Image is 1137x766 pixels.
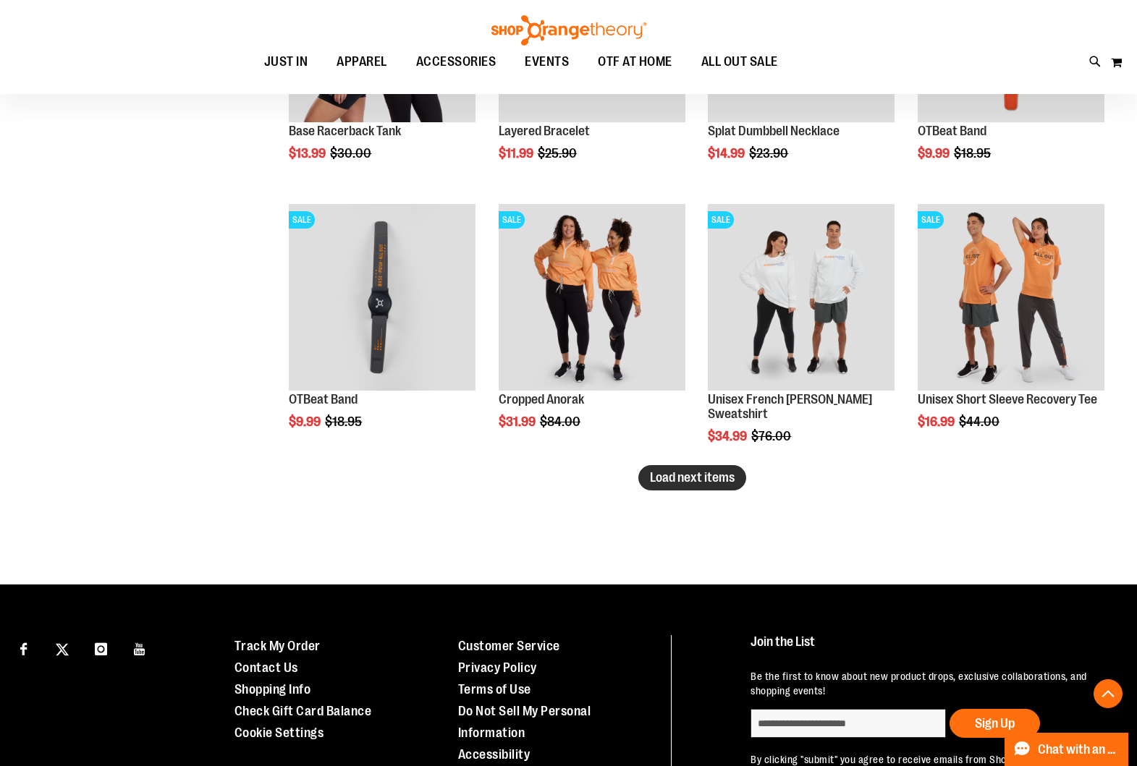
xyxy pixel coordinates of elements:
[918,124,986,138] a: OTBeat Band
[289,146,328,161] span: $13.99
[289,414,323,429] span: $9.99
[282,197,483,466] div: product
[499,414,538,429] span: $31.99
[337,46,387,78] span: APPAREL
[708,204,895,393] a: Unisex French Terry Crewneck Sweatshirt primary imageSALE
[708,429,749,443] span: $34.99
[751,669,1108,698] p: Be the first to know about new product drops, exclusive collaborations, and shopping events!
[751,635,1108,662] h4: Join the List
[708,204,895,391] img: Unisex French Terry Crewneck Sweatshirt primary image
[499,211,525,229] span: SALE
[918,204,1104,391] img: Unisex Short Sleeve Recovery Tee primary image
[918,392,1097,407] a: Unisex Short Sleeve Recovery Tee
[330,146,373,161] span: $30.00
[910,197,1112,466] div: product
[918,211,944,229] span: SALE
[289,211,315,229] span: SALE
[918,204,1104,393] a: Unisex Short Sleeve Recovery Tee primary imageSALE
[598,46,672,78] span: OTF AT HOME
[325,414,364,429] span: $18.95
[749,146,790,161] span: $23.90
[499,204,685,391] img: Cropped Anorak primary image
[264,46,308,78] span: JUST IN
[538,146,579,161] span: $25.90
[525,46,569,78] span: EVENTS
[701,197,902,480] div: product
[491,197,693,466] div: product
[11,635,36,660] a: Visit our Facebook page
[708,124,840,138] a: Splat Dumbbell Necklace
[458,660,537,675] a: Privacy Policy
[1005,733,1129,766] button: Chat with an Expert
[458,682,531,697] a: Terms of Use
[289,204,475,391] img: OTBeat Band
[234,639,321,653] a: Track My Order
[489,15,648,46] img: Shop Orangetheory
[499,146,536,161] span: $11.99
[289,124,401,138] a: Base Racerback Tank
[638,465,746,490] button: Load next items
[918,146,952,161] span: $9.99
[234,725,324,740] a: Cookie Settings
[540,414,583,429] span: $84.00
[650,470,735,485] span: Load next items
[416,46,496,78] span: ACCESSORIES
[56,643,69,656] img: Twitter
[954,146,993,161] span: $18.95
[499,204,685,393] a: Cropped Anorak primary imageSALE
[234,682,311,697] a: Shopping Info
[959,414,1002,429] span: $44.00
[127,635,153,660] a: Visit our Youtube page
[975,716,1015,731] span: Sign Up
[289,392,358,407] a: OTBeat Band
[50,635,75,660] a: Visit our X page
[708,211,734,229] span: SALE
[708,392,872,421] a: Unisex French [PERSON_NAME] Sweatshirt
[499,392,584,407] a: Cropped Anorak
[458,639,560,653] a: Customer Service
[234,704,372,718] a: Check Gift Card Balance
[751,429,793,443] span: $76.00
[950,709,1040,738] button: Sign Up
[1038,743,1120,757] span: Chat with an Expert
[458,747,531,762] a: Accessibility
[458,704,591,740] a: Do Not Sell My Personal Information
[751,709,946,738] input: enter email
[701,46,778,78] span: ALL OUT SALE
[234,660,298,675] a: Contact Us
[708,146,747,161] span: $14.99
[1094,679,1123,708] button: Back To Top
[289,204,475,393] a: OTBeat BandSALE
[918,414,957,429] span: $16.99
[88,635,114,660] a: Visit our Instagram page
[499,124,590,138] a: Layered Bracelet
